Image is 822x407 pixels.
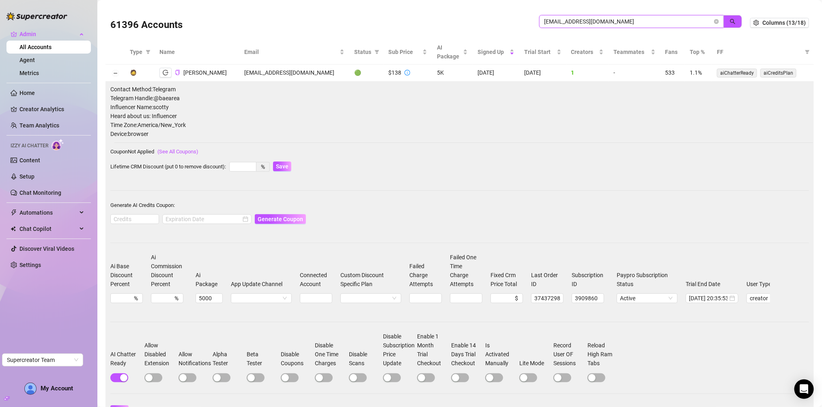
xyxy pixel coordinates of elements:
[213,350,245,368] label: Alpha Tester
[478,47,508,56] span: Signed Up
[566,40,609,65] th: Creators
[519,40,566,65] th: Trial Start
[553,373,571,382] button: Record User OF Sessions
[531,271,564,289] label: Last Order ID
[183,69,227,76] span: [PERSON_NAME]
[373,46,381,58] span: filter
[617,271,678,289] label: Paypro Subscription Status
[258,216,303,222] span: Generate Coupon
[19,206,77,219] span: Automations
[383,332,415,368] label: Disable Subscription Price Update
[19,173,34,180] a: Setup
[714,19,719,24] button: close-circle
[112,70,118,77] button: Collapse row
[405,70,410,75] span: info-circle
[213,373,230,382] button: Alpha Tester
[255,214,306,224] button: Generate Coupon
[239,40,349,65] th: Email
[247,373,265,382] button: Beta Tester
[300,293,332,303] input: Connected Account
[130,68,137,77] div: 🧔
[256,162,270,172] div: %
[524,47,555,56] span: Trial Start
[349,350,381,368] label: Disable Scans
[762,19,806,26] span: Columns (13/18)
[750,294,804,303] span: creator
[273,162,291,171] button: Save
[753,20,759,26] span: setting
[19,245,74,252] a: Discover Viral Videos
[587,373,605,382] button: Reload High Ram Tabs
[4,396,10,401] span: build
[383,40,432,65] th: Sub Price
[110,103,809,112] span: Influencer Name: scotty
[239,65,349,82] td: [EMAIL_ADDRESS][DOMAIN_NAME]
[175,70,180,75] span: copy
[417,373,435,382] button: Enable 1 Month Trial Checkout
[146,50,151,54] span: filter
[388,68,401,77] div: $138
[154,294,173,303] input: Ai Commission Discount Percent
[157,149,198,155] a: (See All Coupons)
[690,69,702,76] span: 1.1%
[7,354,78,366] span: Supercreator Team
[110,373,128,382] button: AI Chatter Ready
[281,350,313,368] label: Disable Coupons
[19,44,52,50] a: All Accounts
[110,149,154,155] span: Coupon Not Applied
[729,295,735,301] span: close-circle
[491,271,523,289] label: Fixed Crm Price Total
[432,65,473,82] td: 5K
[19,28,77,41] span: Admin
[110,350,143,368] label: AI Chatter Ready
[609,40,661,65] th: Teammates
[354,47,371,56] span: Status
[553,341,586,368] label: Record User OF Sessions
[196,271,223,289] label: Ai Package
[281,373,299,382] button: Disable Coupons
[110,112,809,121] span: Heard about us: Influencer
[571,47,597,56] span: Creators
[159,68,172,78] button: logout
[613,69,615,76] span: -
[587,341,620,368] label: Reload High Ram Tabs
[175,70,180,76] button: Copy Account UID
[155,40,239,65] th: Name
[11,209,17,216] span: thunderbolt
[803,46,811,58] span: filter
[231,280,288,289] label: App Update Channel
[519,359,549,368] label: Lite Mode
[179,373,196,382] button: Allow Notifications
[19,70,39,76] a: Metrics
[19,103,84,116] a: Creator Analytics
[110,129,809,138] span: Device: browser
[494,294,513,303] input: Fixed Crm Price Total
[451,341,484,368] label: Enable 14 Days Trial Checkout
[25,383,36,394] img: AD_cMMTxCeTpmN1d5MnKJ1j-_uXZCpTKapSSqNGg4PyXtR_tCW7gZXTNmFz2tpVv9LSyNV7ff1CaS4f4q0HLYKULQOwoM5GQR...
[110,164,226,170] span: Lifetime CRM Discount (put 0 to remove discount):
[661,40,685,65] th: Fans
[340,271,401,289] label: Custom Discount Specific Plan
[685,40,712,65] th: Top %
[572,294,604,303] input: Subscription ID
[747,280,777,289] label: User Type
[417,332,450,368] label: Enable 1 Month Trial Checkout
[179,350,211,368] label: Allow Notifications
[247,350,279,368] label: Beta Tester
[19,57,35,63] a: Agent
[163,70,168,75] span: logout
[130,47,142,56] span: Type
[110,121,809,129] span: Time Zone: America/New_York
[276,163,288,170] span: Save
[410,294,441,303] input: Failed Charge Attempts
[432,40,473,65] th: AI Package
[620,294,674,303] span: Active
[11,31,17,37] span: crown
[166,215,241,224] input: Expiration Date
[689,294,728,303] input: Trial End Date
[794,379,814,399] div: Open Intercom Messenger
[144,373,162,382] button: Allow Disabled Extension
[717,69,757,78] span: aiChatterReady
[349,373,367,382] button: Disable Scans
